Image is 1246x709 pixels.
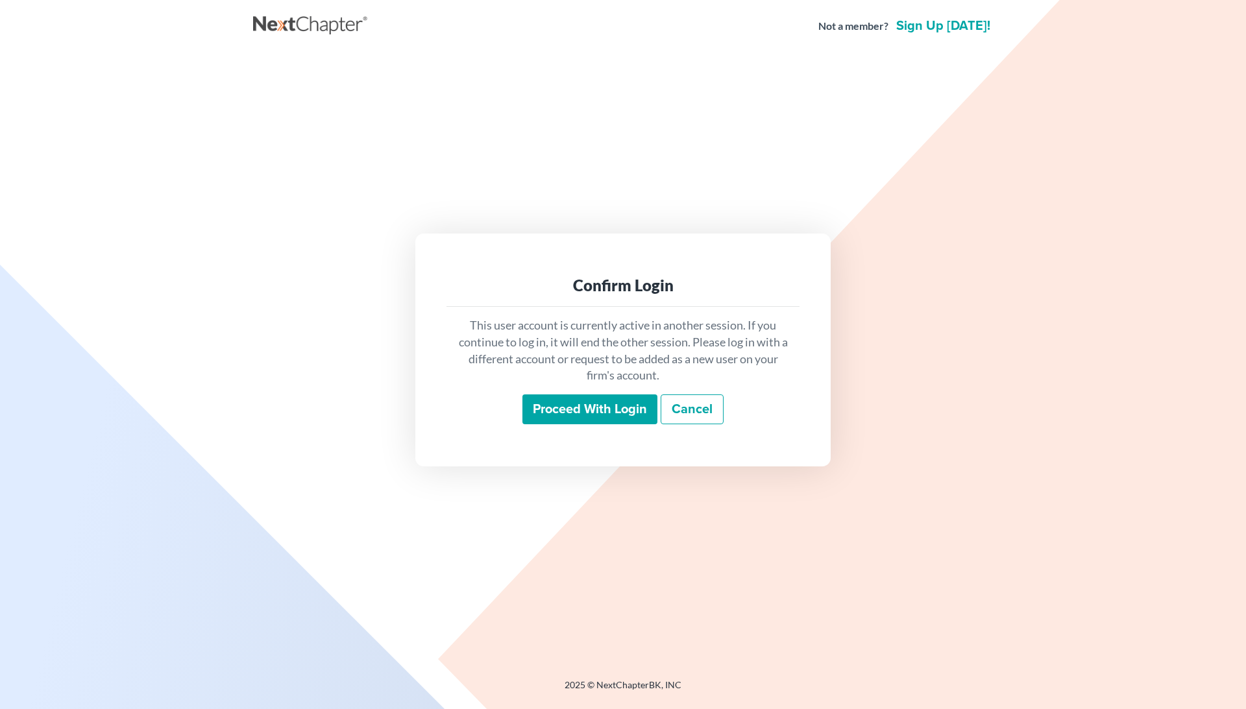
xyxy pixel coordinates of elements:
[522,394,657,424] input: Proceed with login
[457,317,789,384] p: This user account is currently active in another session. If you continue to log in, it will end ...
[818,19,888,34] strong: Not a member?
[457,275,789,296] div: Confirm Login
[661,394,724,424] a: Cancel
[253,679,993,702] div: 2025 © NextChapterBK, INC
[894,19,993,32] a: Sign up [DATE]!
